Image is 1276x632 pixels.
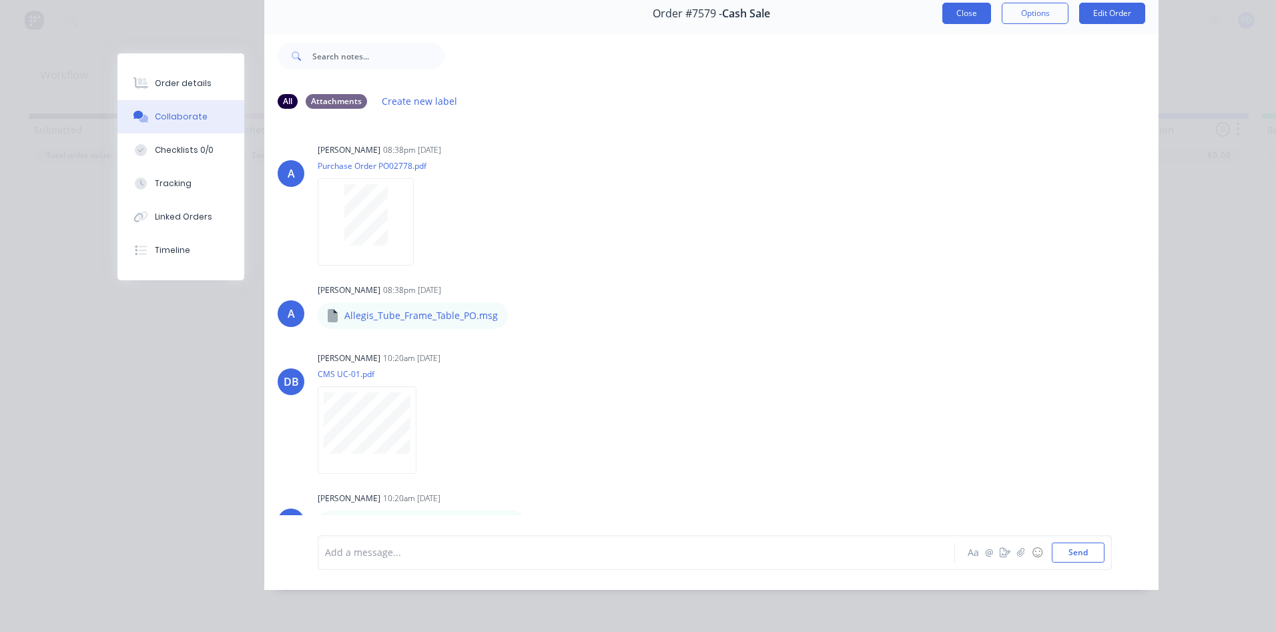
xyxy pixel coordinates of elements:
div: Checklists 0/0 [155,144,214,156]
div: 08:38pm [DATE] [383,144,441,156]
div: A [288,166,295,182]
div: [PERSON_NAME] [318,352,380,364]
button: Edit Order [1079,3,1145,24]
div: Order details [155,77,212,89]
button: Collaborate [117,100,244,133]
div: DB [284,514,299,530]
button: Close [942,3,991,24]
button: Create new label [375,92,464,110]
div: Collaborate [155,111,208,123]
button: Options [1002,3,1068,24]
div: Linked Orders [155,211,212,223]
div: [PERSON_NAME] [318,144,380,156]
span: Order #7579 - [653,7,722,20]
div: DB [284,374,299,390]
div: A [288,306,295,322]
div: 10:20am [DATE] [383,493,440,505]
button: Linked Orders [117,200,244,234]
input: Search notes... [312,43,444,69]
p: CMS UC-01.pdf [318,368,430,380]
button: @ [981,545,997,561]
p: Allegis_Tube_Frame_Table_PO.msg [344,309,498,322]
div: [PERSON_NAME] [318,284,380,296]
button: Send [1052,543,1104,563]
div: 10:20am [DATE] [383,352,440,364]
div: Tracking [155,178,192,190]
div: Attachments [306,94,367,109]
div: Timeline [155,244,190,256]
button: ☺ [1029,545,1045,561]
div: 08:38pm [DATE] [383,284,441,296]
button: Checklists 0/0 [117,133,244,167]
button: Tracking [117,167,244,200]
div: All [278,94,298,109]
div: [PERSON_NAME] [318,493,380,505]
button: Timeline [117,234,244,267]
p: Purchase Order PO02778.pdf [318,160,427,172]
span: Cash Sale [722,7,770,20]
button: Order details [117,67,244,100]
button: Aa [965,545,981,561]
